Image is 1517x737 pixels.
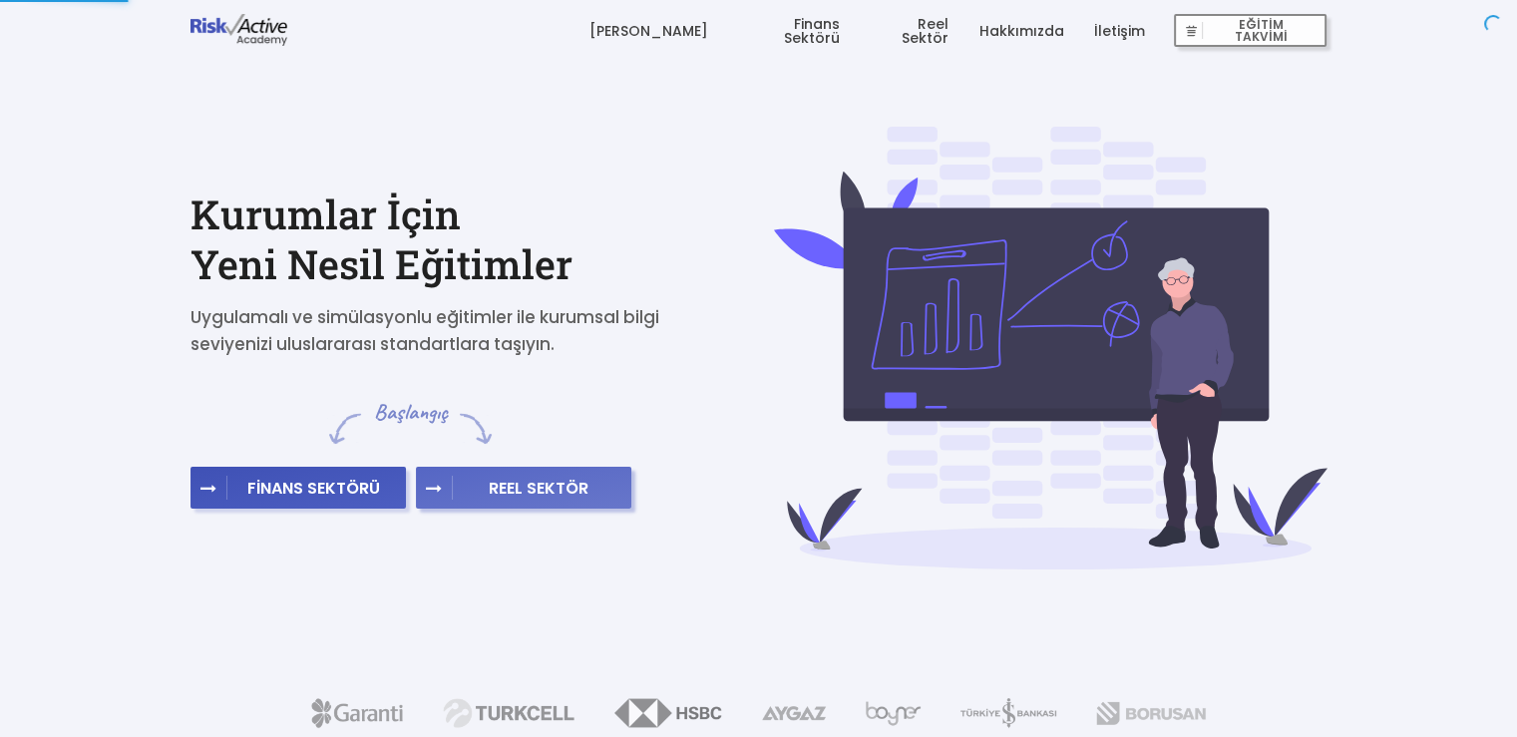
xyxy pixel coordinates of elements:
img: cover-bg-4f0afb8b8e761f0a12b4d1d22ae825fe.svg [774,127,1327,569]
p: Uygulamalı ve simülasyonlu eğitimler ile kurumsal bilgi seviyenizi uluslararası standartlara taşı... [190,304,689,358]
img: isbank.png [960,698,1055,728]
span: Başlangıç [373,398,448,427]
img: aygaz.png [762,698,825,728]
img: garanti.png [311,698,403,728]
button: EĞİTİM TAKVİMİ [1174,14,1327,48]
a: EĞİTİM TAKVİMİ [1174,1,1327,61]
a: Reel Sektör [870,1,948,61]
a: [PERSON_NAME] [588,1,707,61]
span: EĞİTİM TAKVİMİ [1203,17,1319,45]
a: İletişim [1093,1,1144,61]
h2: Kurumlar İçin Yeni Nesil Eğitimler [190,189,744,289]
a: FİNANS SEKTÖRÜ [190,478,406,499]
button: FİNANS SEKTÖRÜ [190,467,406,509]
span: FİNANS SEKTÖRÜ [227,478,400,498]
span: REEL SEKTÖR [453,478,625,498]
img: logo-dark.png [190,14,288,46]
img: borusan.png [1096,698,1206,728]
img: hsbc.png [614,698,722,728]
img: turkcell.png [443,698,574,728]
a: Hakkımızda [978,1,1063,61]
a: Finans Sektörü [737,1,840,61]
img: boyner.png [866,698,922,728]
a: REEL SEKTÖR [416,478,631,499]
button: REEL SEKTÖR [416,467,631,509]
